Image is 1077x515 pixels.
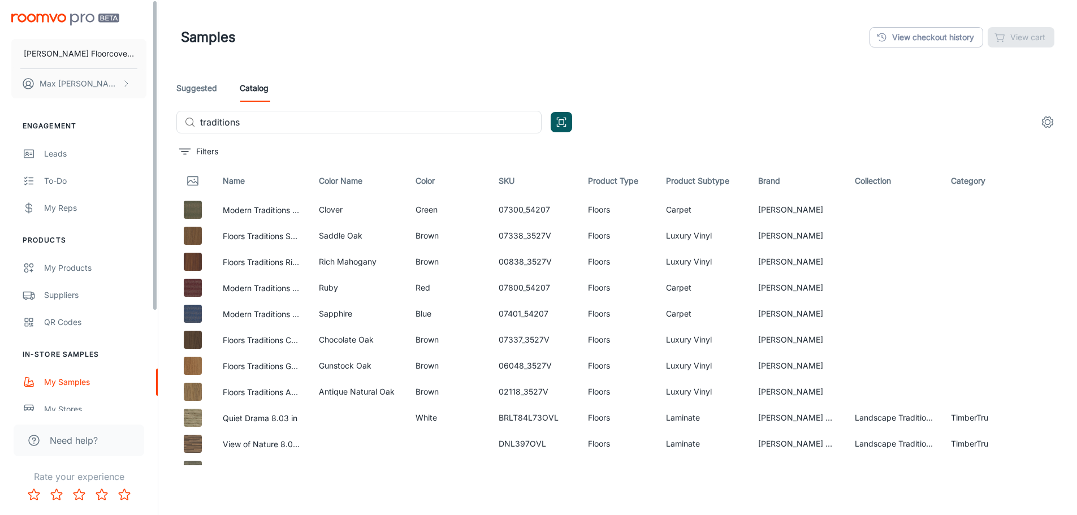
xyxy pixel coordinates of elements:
[579,327,656,353] td: Floors
[44,202,146,214] div: My Reps
[490,353,579,379] td: 06048_3527V
[223,386,301,399] button: Floors Traditions Antique Natural Oak
[579,197,656,223] td: Floors
[50,434,98,447] span: Need help?
[490,431,579,457] td: DNL397OVL
[406,197,490,223] td: Green
[942,457,1013,483] td: TimberTru
[749,457,845,483] td: [PERSON_NAME] Flooring
[214,165,310,197] th: Name
[579,275,656,301] td: Floors
[223,204,301,217] button: Modern Traditions Clover
[23,483,45,506] button: Rate 1 star
[44,403,146,416] div: My Stores
[176,75,217,102] a: Suggested
[196,145,218,158] p: Filters
[406,457,490,483] td: Dark Gray
[490,275,579,301] td: 07800_54207
[223,412,297,425] button: Quiet Drama 8.03 in
[942,165,1013,197] th: Category
[490,301,579,327] td: 07401_54207
[1036,111,1059,133] button: settings
[846,457,942,483] td: Landscape Traditions
[186,174,200,188] svg: Thumbnail
[406,165,490,197] th: Color
[24,47,134,60] p: [PERSON_NAME] Floorcovering
[846,431,942,457] td: Landscape Traditions
[749,327,845,353] td: [PERSON_NAME]
[44,376,146,388] div: My Samples
[579,431,656,457] td: Floors
[9,470,149,483] p: Rate your experience
[406,353,490,379] td: Brown
[490,223,579,249] td: 07338_3527V
[657,379,750,405] td: Luxury Vinyl
[579,353,656,379] td: Floors
[942,405,1013,431] td: TimberTru
[223,360,301,373] button: Floors Traditions Gunstock Oak
[406,327,490,353] td: Brown
[657,249,750,275] td: Luxury Vinyl
[749,379,845,405] td: [PERSON_NAME]
[657,327,750,353] td: Luxury Vinyl
[44,316,146,328] div: QR Codes
[846,405,942,431] td: Landscape Traditions
[44,148,146,160] div: Leads
[223,308,301,321] button: Modern Traditions Sapphire
[579,165,656,197] th: Product Type
[490,457,579,483] td: BRLT84L93EIR
[579,379,656,405] td: Floors
[11,69,146,98] button: Max [PERSON_NAME]
[657,197,750,223] td: Carpet
[310,165,406,197] th: Color Name
[223,438,301,451] button: View of Nature 8.03 in
[579,457,656,483] td: Floors
[406,301,490,327] td: Blue
[749,197,845,223] td: [PERSON_NAME]
[44,175,146,187] div: To-do
[223,230,301,243] button: Floors Traditions Saddle Oak
[657,165,750,197] th: Product Subtype
[406,275,490,301] td: Red
[657,301,750,327] td: Carpet
[223,464,301,477] button: Smokey Valley 8.03 in
[11,14,119,25] img: Roomvo PRO Beta
[579,223,656,249] td: Floors
[223,282,301,295] button: Modern Traditions Ruby
[223,334,301,347] button: Floors Traditions Chocolate Oak
[749,165,845,197] th: Brand
[657,431,750,457] td: Laminate
[579,301,656,327] td: Floors
[657,223,750,249] td: Luxury Vinyl
[490,379,579,405] td: 02118_3527V
[490,197,579,223] td: 07300_54207
[657,405,750,431] td: Laminate
[90,483,113,506] button: Rate 4 star
[490,405,579,431] td: BRLT84L73OVL
[579,249,656,275] td: Floors
[749,301,845,327] td: [PERSON_NAME]
[310,249,406,275] td: Rich Mahogany
[310,223,406,249] td: Saddle Oak
[490,327,579,353] td: 07337_3527V
[749,275,845,301] td: [PERSON_NAME]
[846,165,942,197] th: Collection
[657,457,750,483] td: Laminate
[240,75,269,102] a: Catalog
[406,249,490,275] td: Brown
[551,112,572,132] button: Open QR code scanner
[310,197,406,223] td: Clover
[40,77,119,90] p: Max [PERSON_NAME]
[406,223,490,249] td: Brown
[310,275,406,301] td: Ruby
[749,223,845,249] td: [PERSON_NAME]
[200,111,542,133] input: Search
[942,431,1013,457] td: TimberTru
[223,256,301,269] button: Floors Traditions Rich Mahogany
[749,353,845,379] td: [PERSON_NAME]
[310,353,406,379] td: Gunstock Oak
[749,431,845,457] td: [PERSON_NAME] Flooring
[406,379,490,405] td: Brown
[579,405,656,431] td: Floors
[11,39,146,68] button: [PERSON_NAME] Floorcovering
